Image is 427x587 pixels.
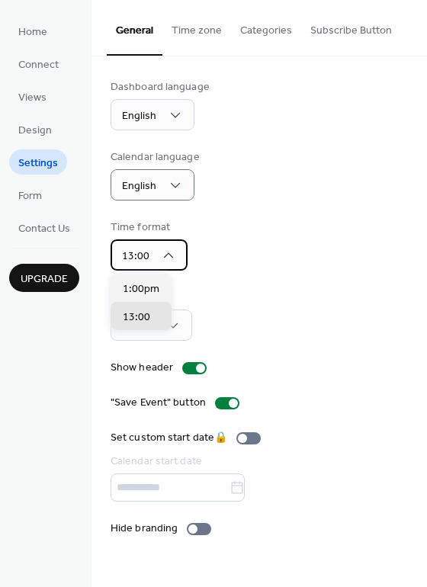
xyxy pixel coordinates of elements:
[18,57,59,73] span: Connect
[111,360,173,376] div: Show header
[9,51,68,76] a: Connect
[9,264,79,292] button: Upgrade
[111,521,178,537] div: Hide branding
[9,18,56,43] a: Home
[111,149,200,165] div: Calendar language
[111,395,206,411] div: "Save Event" button
[122,246,149,267] span: 13:00
[9,84,56,109] a: Views
[122,106,156,127] span: English
[9,215,79,240] a: Contact Us
[111,79,210,95] div: Dashboard language
[9,117,61,142] a: Design
[18,90,47,106] span: Views
[122,176,156,197] span: English
[123,281,159,297] span: 1:00pm
[9,182,51,207] a: Form
[123,310,150,326] span: 13:00
[18,24,47,40] span: Home
[18,221,70,237] span: Contact Us
[9,149,67,175] a: Settings
[111,220,185,236] div: Time format
[18,156,58,172] span: Settings
[18,123,52,139] span: Design
[21,271,68,287] span: Upgrade
[18,188,42,204] span: Form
